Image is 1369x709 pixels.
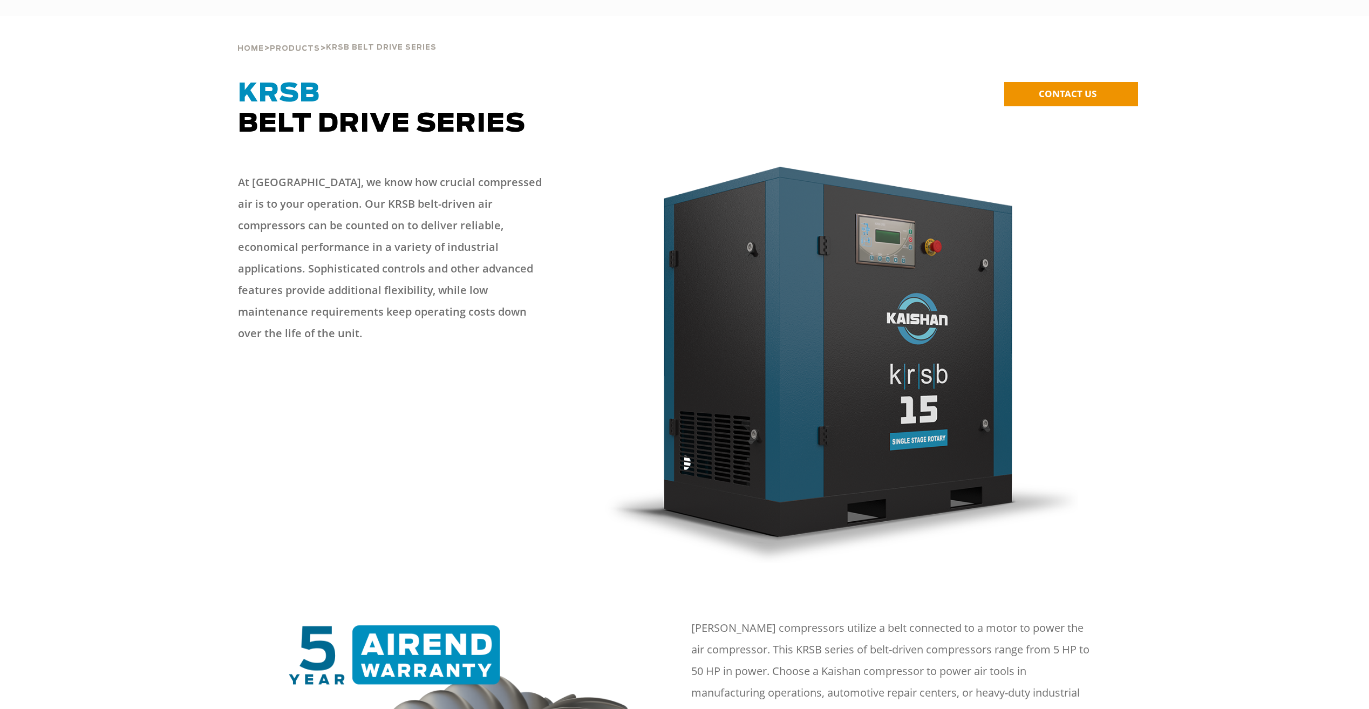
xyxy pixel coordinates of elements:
[1039,87,1096,100] span: CONTACT US
[237,16,437,57] div: > >
[237,45,264,52] span: Home
[270,45,320,52] span: Products
[601,161,1079,563] img: krsb15
[326,44,437,51] span: krsb belt drive series
[270,43,320,53] a: Products
[237,43,264,53] a: Home
[238,81,526,137] span: Belt Drive Series
[238,81,320,107] span: KRSB
[1004,82,1138,106] a: CONTACT US
[238,172,551,344] p: At [GEOGRAPHIC_DATA], we know how crucial compressed air is to your operation. Our KRSB belt-driv...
